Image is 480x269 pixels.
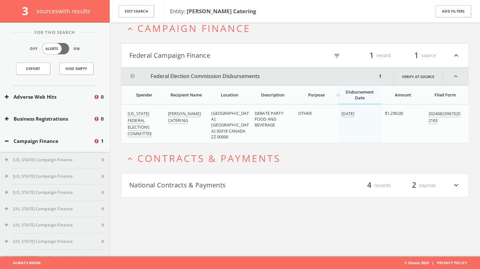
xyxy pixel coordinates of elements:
[411,50,421,61] span: 1
[452,180,460,191] i: expand_more
[452,50,460,61] i: expand_less
[137,22,250,35] span: Campaign Finance
[126,154,134,163] i: expand_less
[126,153,469,164] button: expand_lessContracts & Payments
[5,238,102,245] button: [US_STATE] Campaign Finance
[59,63,93,75] button: Hide Empty
[335,92,341,98] i: arrow_downward
[102,189,104,196] span: 0
[102,222,104,228] span: 0
[385,92,421,98] div: Amount
[255,110,283,128] span: DEBATE PARTY FOOD AND BEVERAGE
[393,68,443,85] a: Verify at source
[16,63,50,75] a: Export
[187,7,256,15] b: [PERSON_NAME] Catering
[22,3,34,18] span: 3
[126,23,469,34] button: expand_lessCampaign Finance
[429,260,436,265] span: |
[5,173,102,180] button: [US_STATE] Campaign Finance
[126,25,134,33] i: expand_less
[341,111,354,117] a: [DATE]
[5,137,93,145] button: Campaign Finance
[128,111,152,137] a: [US_STATE] FEDERAL ELECTIONS COMMITTEE
[137,152,280,165] span: Contracts & Payments
[102,254,104,261] span: 0
[129,180,295,191] button: National Contracts & Payments
[211,110,249,140] span: [GEOGRAPHIC_DATA] [GEOGRAPHIC_DATA] 30318 CANADA ZZ 00000
[428,111,460,124] a: 202408209675202183
[298,110,312,116] span: OTHER
[5,222,102,228] button: [US_STATE] Campaign Finance
[5,115,93,123] button: Business Registrations
[5,206,102,212] button: [US_STATE] Campaign Finance
[170,7,256,15] span: Entity:
[364,180,374,191] span: 4
[5,157,102,163] button: [US_STATE] Campaign Finance
[101,137,104,145] span: 1
[377,68,384,85] div: 1
[30,46,38,52] span: Off
[367,50,377,61] span: 1
[352,180,391,191] div: records
[102,238,104,245] span: 0
[437,260,467,265] a: Privacy Policy
[128,92,161,98] div: Spender
[168,92,204,98] div: Recipient Name
[36,7,91,15] span: source s with results
[102,157,104,163] span: 0
[5,189,102,196] button: [US_STATE] Campaign Finance
[298,92,335,98] div: Purpose
[333,52,340,59] i: filter_list
[5,254,102,261] button: [US_STATE] State Campaign Contributions
[101,93,104,101] span: 0
[443,68,468,85] i: expand_less
[168,111,201,124] a: [PERSON_NAME] CATERING
[5,93,93,101] button: Adverse Web Hits
[385,110,403,116] span: $1,290.00
[436,5,471,18] button: Add Filters
[341,89,378,101] div: Disbursement Date
[428,92,462,98] div: Filed Form
[121,105,468,143] div: grid
[73,46,80,52] span: On
[121,68,377,85] button: Federal Election Commission Disbursements
[397,50,436,61] div: source
[255,92,291,98] div: Description
[102,206,104,212] span: 0
[101,115,104,123] span: 0
[352,50,391,61] div: record
[30,29,80,36] span: For This Search
[397,180,436,191] div: sources
[211,92,248,98] div: Location
[119,5,154,18] button: Edit Search
[129,50,295,61] button: Federal Campaign Finance
[409,180,419,191] span: 2
[102,173,104,180] span: 0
